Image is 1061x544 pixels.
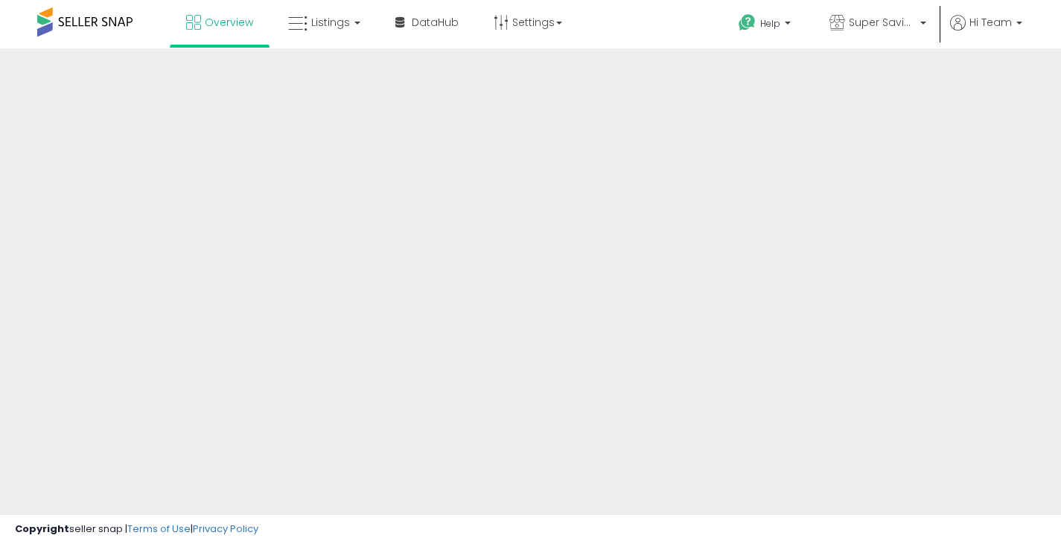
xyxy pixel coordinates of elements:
[950,15,1022,48] a: Hi Team
[412,15,459,30] span: DataHub
[193,522,258,536] a: Privacy Policy
[760,17,780,30] span: Help
[969,15,1012,30] span: Hi Team
[15,522,258,537] div: seller snap | |
[127,522,191,536] a: Terms of Use
[727,2,806,48] a: Help
[311,15,350,30] span: Listings
[205,15,253,30] span: Overview
[738,13,756,32] i: Get Help
[849,15,916,30] span: Super Savings Now (NEW)
[15,522,69,536] strong: Copyright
